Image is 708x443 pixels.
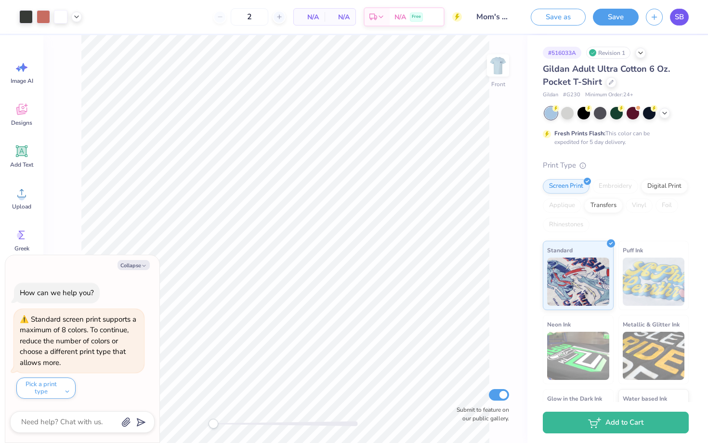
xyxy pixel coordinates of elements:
[670,9,689,26] a: SB
[547,258,609,306] img: Standard
[626,198,653,213] div: Vinyl
[585,91,633,99] span: Minimum Order: 24 +
[623,319,680,329] span: Metallic & Glitter Ink
[12,203,31,210] span: Upload
[641,179,688,194] div: Digital Print
[300,12,319,22] span: N/A
[543,160,689,171] div: Print Type
[543,218,590,232] div: Rhinestones
[547,319,571,329] span: Neon Ink
[656,198,678,213] div: Foil
[543,47,581,59] div: # 516033A
[118,260,150,270] button: Collapse
[593,9,639,26] button: Save
[623,393,667,404] span: Water based Ink
[231,8,268,26] input: – –
[586,47,630,59] div: Revision 1
[20,314,136,367] div: Standard screen print supports a maximum of 8 colors. To continue, reduce the number of colors or...
[543,412,689,433] button: Add to Cart
[623,245,643,255] span: Puff Ink
[543,91,558,99] span: Gildan
[623,258,685,306] img: Puff Ink
[623,332,685,380] img: Metallic & Glitter Ink
[469,7,516,26] input: Untitled Design
[394,12,406,22] span: N/A
[209,419,218,429] div: Accessibility label
[675,12,684,23] span: SB
[412,13,421,20] span: Free
[547,332,609,380] img: Neon Ink
[488,56,508,75] img: Front
[547,245,573,255] span: Standard
[554,130,605,137] strong: Fresh Prints Flash:
[531,9,586,26] button: Save as
[14,245,29,252] span: Greek
[11,119,32,127] span: Designs
[584,198,623,213] div: Transfers
[491,80,505,89] div: Front
[592,179,638,194] div: Embroidery
[543,63,670,88] span: Gildan Adult Ultra Cotton 6 Oz. Pocket T-Shirt
[543,179,590,194] div: Screen Print
[16,378,76,399] button: Pick a print type
[543,198,581,213] div: Applique
[11,77,33,85] span: Image AI
[563,91,580,99] span: # G230
[554,129,673,146] div: This color can be expedited for 5 day delivery.
[330,12,350,22] span: N/A
[547,393,602,404] span: Glow in the Dark Ink
[451,405,509,423] label: Submit to feature on our public gallery.
[10,161,33,169] span: Add Text
[20,288,94,298] div: How can we help you?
